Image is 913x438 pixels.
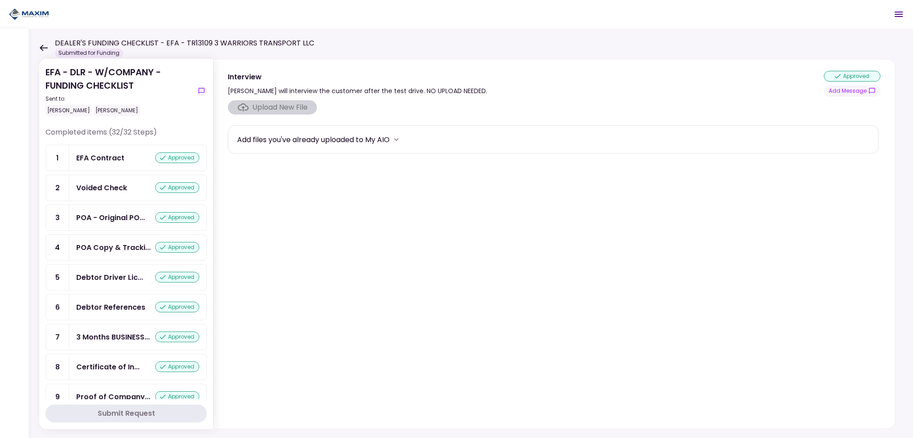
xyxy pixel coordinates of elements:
[46,324,69,350] div: 7
[228,100,317,115] span: Click here to upload the required document
[46,265,69,290] div: 5
[237,134,390,145] div: Add files you've already uploaded to My AIO
[46,175,69,201] div: 2
[45,384,207,410] a: 9Proof of Company Ownershipapproved
[824,71,880,82] div: approved
[155,152,199,163] div: approved
[45,175,207,201] a: 2Voided Checkapproved
[76,212,145,223] div: POA - Original POA (not CA or GA)
[45,324,207,350] a: 73 Months BUSINESS Bank Statementsapproved
[155,182,199,193] div: approved
[45,145,207,171] a: 1EFA Contractapproved
[155,391,199,402] div: approved
[155,212,199,223] div: approved
[46,354,69,380] div: 8
[46,145,69,171] div: 1
[76,272,143,283] div: Debtor Driver License
[94,105,140,116] div: [PERSON_NAME]
[76,302,145,313] div: Debtor References
[46,295,69,320] div: 6
[55,49,123,57] div: Submitted for Funding
[45,405,207,422] button: Submit Request
[824,85,880,97] button: show-messages
[76,242,151,253] div: POA Copy & Tracking Receipt
[9,8,49,21] img: Partner icon
[55,38,314,49] h1: DEALER'S FUNDING CHECKLIST - EFA - TR13109 3 WARRIORS TRANSPORT LLC
[45,105,92,116] div: [PERSON_NAME]
[228,71,487,82] div: Interview
[45,127,207,145] div: Completed items (32/32 Steps)
[45,95,193,103] div: Sent to:
[76,152,124,164] div: EFA Contract
[76,182,127,193] div: Voided Check
[98,408,155,419] div: Submit Request
[45,294,207,320] a: 6Debtor Referencesapproved
[45,65,193,116] div: EFA - DLR - W/COMPANY - FUNDING CHECKLIST
[888,4,909,25] button: Open menu
[46,235,69,260] div: 4
[45,234,207,261] a: 4POA Copy & Tracking Receiptapproved
[46,384,69,409] div: 9
[155,272,199,282] div: approved
[46,205,69,230] div: 3
[196,86,207,96] button: show-messages
[45,354,207,380] a: 8Certificate of Insuranceapproved
[390,133,403,146] button: more
[213,59,895,429] div: Interview[PERSON_NAME] will interview the customer after the test drive. NO UPLOAD NEEDED.approve...
[228,86,487,96] div: [PERSON_NAME] will interview the customer after the test drive. NO UPLOAD NEEDED.
[45,205,207,231] a: 3POA - Original POA (not CA or GA)approved
[76,332,150,343] div: 3 Months BUSINESS Bank Statements
[155,332,199,342] div: approved
[76,391,150,402] div: Proof of Company Ownership
[76,361,140,373] div: Certificate of Insurance
[155,361,199,372] div: approved
[155,302,199,312] div: approved
[155,242,199,253] div: approved
[45,264,207,291] a: 5Debtor Driver Licenseapproved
